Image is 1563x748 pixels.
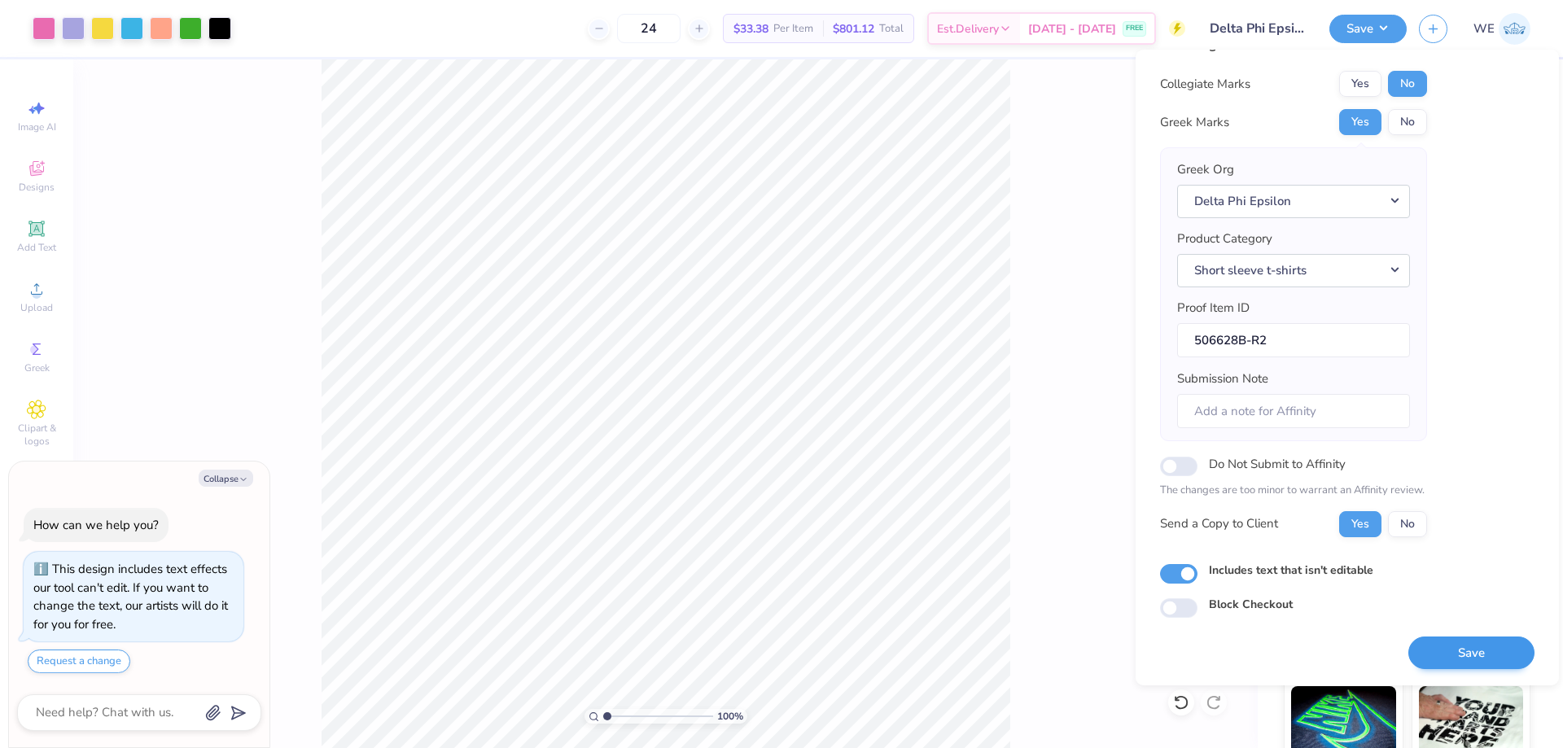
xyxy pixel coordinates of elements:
[1177,370,1268,388] label: Submission Note
[1329,15,1407,43] button: Save
[1209,562,1373,579] label: Includes text that isn't editable
[733,20,768,37] span: $33.38
[1339,109,1381,135] button: Yes
[1126,23,1143,34] span: FREE
[18,120,56,133] span: Image AI
[1473,13,1530,45] a: WE
[1473,20,1495,38] span: WE
[28,650,130,673] button: Request a change
[1499,13,1530,45] img: Werrine Empeynado
[33,561,228,632] div: This design includes text effects our tool can't edit. If you want to change the text, our artist...
[617,14,681,43] input: – –
[833,20,874,37] span: $801.12
[879,20,904,37] span: Total
[8,422,65,448] span: Clipart & logos
[1177,394,1410,429] input: Add a note for Affinity
[937,20,999,37] span: Est. Delivery
[717,709,743,724] span: 100 %
[1408,636,1535,670] button: Save
[19,181,55,194] span: Designs
[1388,109,1427,135] button: No
[1388,511,1427,537] button: No
[1339,511,1381,537] button: Yes
[773,20,813,37] span: Per Item
[1177,254,1410,287] button: Short sleeve t-shirts
[1177,185,1410,218] button: Delta Phi Epsilon
[17,241,56,254] span: Add Text
[1160,483,1427,499] p: The changes are too minor to warrant an Affinity review.
[199,470,253,487] button: Collapse
[1197,12,1317,45] input: Untitled Design
[1028,20,1116,37] span: [DATE] - [DATE]
[1160,113,1229,132] div: Greek Marks
[1160,75,1250,94] div: Collegiate Marks
[1388,71,1427,97] button: No
[1209,596,1293,613] label: Block Checkout
[1160,514,1278,533] div: Send a Copy to Client
[1177,230,1272,248] label: Product Category
[33,517,159,533] div: How can we help you?
[24,361,50,374] span: Greek
[1209,453,1346,475] label: Do Not Submit to Affinity
[20,301,53,314] span: Upload
[1339,71,1381,97] button: Yes
[1177,160,1234,179] label: Greek Org
[1177,299,1250,317] label: Proof Item ID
